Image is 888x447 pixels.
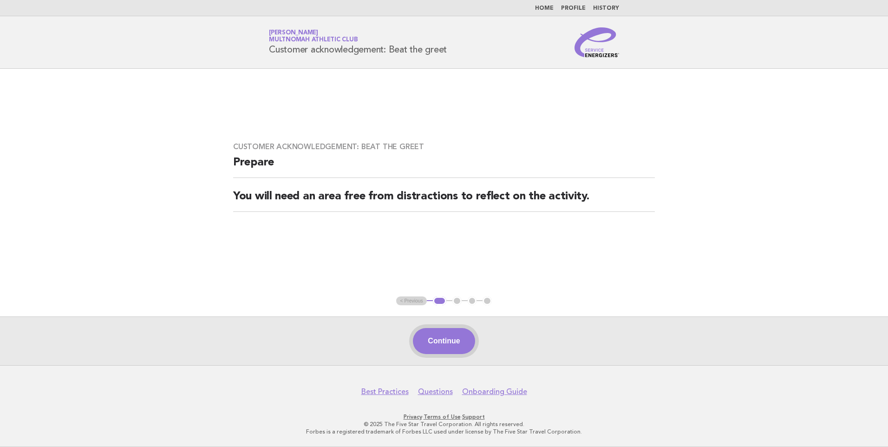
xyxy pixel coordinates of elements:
[404,414,422,420] a: Privacy
[160,413,728,421] p: · ·
[535,6,554,11] a: Home
[269,30,358,43] a: [PERSON_NAME]Multnomah Athletic Club
[269,30,447,54] h1: Customer acknowledgement: Beat the greet
[361,387,409,396] a: Best Practices
[575,27,619,57] img: Service Energizers
[418,387,453,396] a: Questions
[233,155,655,178] h2: Prepare
[424,414,461,420] a: Terms of Use
[233,189,655,212] h2: You will need an area free from distractions to reflect on the activity.
[413,328,475,354] button: Continue
[233,142,655,151] h3: Customer acknowledgement: Beat the greet
[462,414,485,420] a: Support
[160,421,728,428] p: © 2025 The Five Star Travel Corporation. All rights reserved.
[462,387,527,396] a: Onboarding Guide
[269,37,358,43] span: Multnomah Athletic Club
[593,6,619,11] a: History
[160,428,728,435] p: Forbes is a registered trademark of Forbes LLC used under license by The Five Star Travel Corpora...
[561,6,586,11] a: Profile
[433,296,446,306] button: 1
